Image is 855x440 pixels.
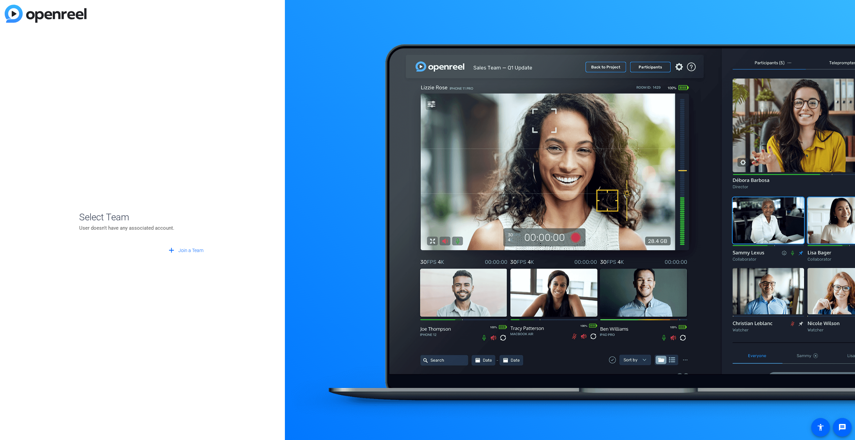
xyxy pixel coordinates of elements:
[178,247,203,254] span: Join a Team
[167,246,176,255] mat-icon: add
[165,245,206,257] button: Join a Team
[817,423,825,431] mat-icon: accessibility
[5,5,87,23] img: blue-gradient.svg
[79,224,206,232] p: User doesn't have any associated account.
[79,210,206,224] span: Select Team
[838,423,846,431] mat-icon: message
